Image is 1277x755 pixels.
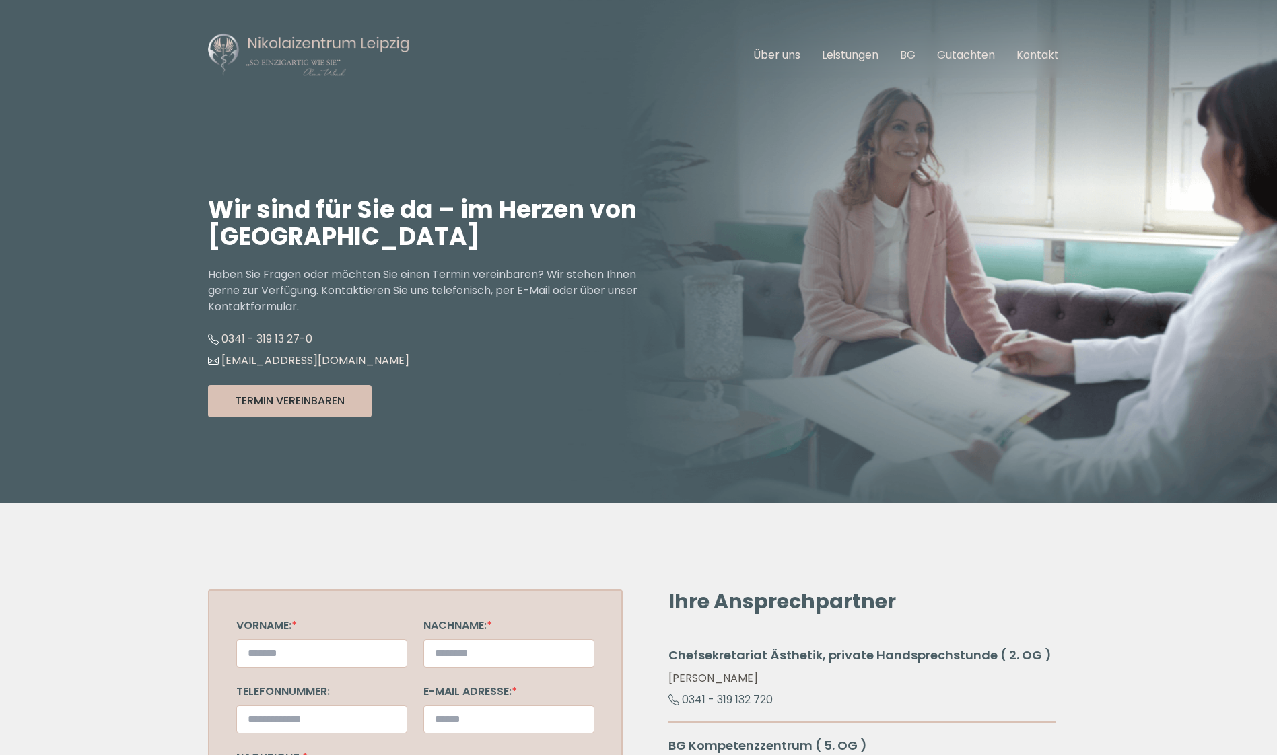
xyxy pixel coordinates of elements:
[208,331,312,347] a: 0341 - 319 13 27-0
[236,618,297,633] label: Vorname:
[208,385,372,417] button: Termin Vereinbaren
[668,736,1056,755] h3: BG Kompetenzzentrum ( 5. OG )
[900,47,916,63] a: BG
[1016,47,1059,63] a: Kontakt
[208,196,639,250] h1: Wir sind für Sie da – im Herzen von [GEOGRAPHIC_DATA]
[937,47,995,63] a: Gutachten
[668,670,1056,686] p: [PERSON_NAME]
[668,589,1056,614] h2: Ihre Ansprechpartner
[668,646,1056,665] h3: Chefsekretariat Ästhetik, private Handsprechstunde ( 2. OG )
[236,684,330,699] label: Telefonnummer:
[753,47,800,63] a: Über uns
[668,689,773,710] a: 0341 - 319 132 720
[423,618,492,633] label: Nachname:
[208,266,639,315] p: Haben Sie Fragen oder möchten Sie einen Termin vereinbaren? Wir stehen Ihnen gerne zur Verfügung....
[208,32,410,78] img: Nikolaizentrum Leipzig Logo
[208,353,409,368] a: [EMAIL_ADDRESS][DOMAIN_NAME]
[423,684,517,699] label: E-Mail Adresse:
[822,47,878,63] a: Leistungen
